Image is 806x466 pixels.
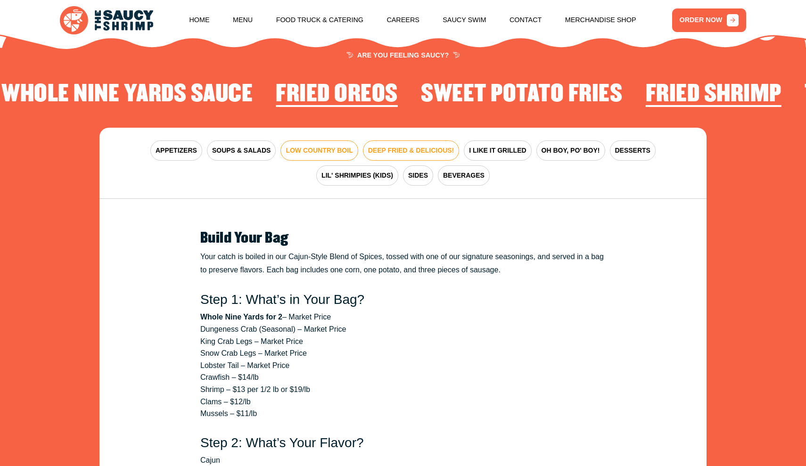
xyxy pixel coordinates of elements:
li: 3 of 4 [276,81,398,111]
span: I LIKE IT GRILLED [469,146,526,155]
h3: Step 2: What’s Your Flavor? [200,435,606,451]
span: DEEP FRIED & DELICIOUS! [368,146,454,155]
li: Crawfish – $14/lb [200,371,606,384]
li: Mussels – $11/lb [200,408,606,420]
a: Menu [233,2,253,38]
a: ORDER NOW [672,8,746,32]
span: OH BOY, PO' BOY! [542,146,600,155]
strong: Whole Nine Yards for 2 [200,313,282,321]
li: Shrimp – $13 per 1/2 lb or $19/lb [200,384,606,396]
li: – Market Price [200,311,606,323]
span: LOW COUNTRY BOIL [286,146,353,155]
li: King Crab Legs – Market Price [200,335,606,348]
li: Lobster Tail – Market Price [200,360,606,372]
p: Your catch is boiled in our Cajun-Style Blend of Spices, tossed with one of our signature seasoni... [200,250,606,277]
h3: Step 1: What’s in Your Bag? [200,292,606,308]
a: Food Truck & Catering [276,2,363,38]
button: DEEP FRIED & DELICIOUS! [363,140,460,161]
button: DESSERTS [610,140,656,161]
span: APPETIZERS [156,146,197,155]
button: SOUPS & SALADS [207,140,276,161]
span: ARE YOU FEELING SAUCY? [346,52,460,58]
button: OH BOY, PO' BOY! [536,140,605,161]
span: BEVERAGES [443,171,485,180]
button: BEVERAGES [438,165,490,186]
img: logo [60,6,153,34]
h2: Fried Shrimp [646,81,781,107]
a: Careers [387,2,419,38]
span: SOUPS & SALADS [212,146,271,155]
h2: Fried Oreos [276,81,398,107]
button: SIDES [403,165,433,186]
a: Merchandise Shop [565,2,636,38]
button: LIL' SHRIMPIES (KIDS) [316,165,398,186]
li: Snow Crab Legs – Market Price [200,347,606,360]
span: DESSERTS [615,146,650,155]
button: LOW COUNTRY BOIL [280,140,358,161]
li: Clams – $12/lb [200,396,606,408]
a: Home [189,2,209,38]
a: Contact [510,2,542,38]
button: APPETIZERS [150,140,202,161]
span: SIDES [408,171,428,180]
li: 4 of 4 [421,81,622,111]
li: Dungeness Crab (Seasonal) – Market Price [200,323,606,335]
button: I LIKE IT GRILLED [464,140,531,161]
h2: Build Your Bag [200,230,606,246]
h2: Sweet Potato Fries [421,81,622,107]
a: Saucy Swim [443,2,486,38]
li: 1 of 4 [646,81,781,111]
span: LIL' SHRIMPIES (KIDS) [321,171,393,180]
